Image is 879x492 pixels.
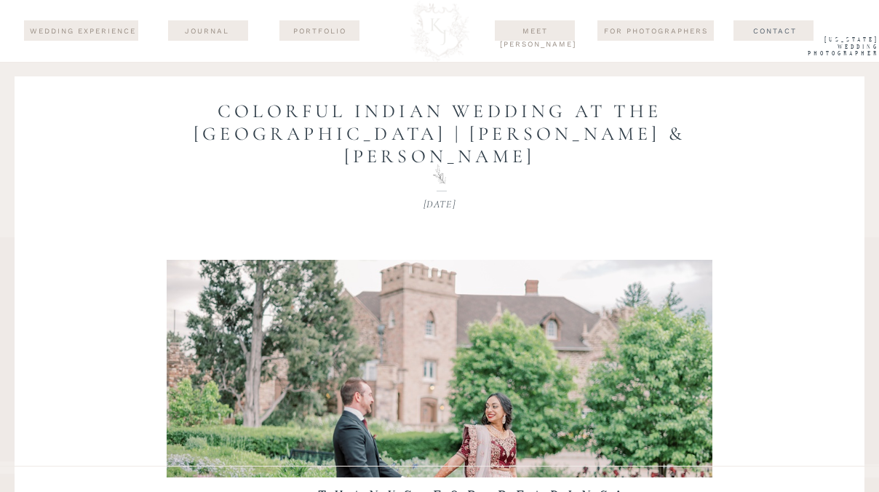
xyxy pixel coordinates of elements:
a: Contact [724,25,825,36]
a: Portfolio [285,25,355,36]
a: [US_STATE] WEdding Photographer [785,36,879,61]
p: [DATE] [265,195,614,213]
a: For Photographers [597,25,714,36]
a: wedding experience [28,25,138,38]
h1: Colorful Indian Wedding at The [GEOGRAPHIC_DATA] | [PERSON_NAME] & [PERSON_NAME] [112,100,767,168]
a: journal [172,25,242,36]
a: Meet [PERSON_NAME] [500,25,570,36]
